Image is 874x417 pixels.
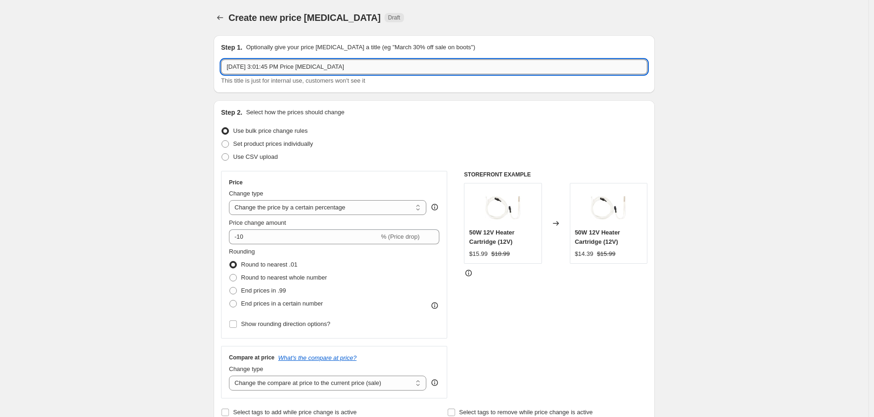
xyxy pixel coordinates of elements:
img: 50WHeaterCartridge-12VwithHeaterExtensionCableJPEG_80x.jpg [484,188,522,225]
h3: Price [229,179,242,186]
h3: Compare at price [229,354,274,361]
h2: Step 2. [221,108,242,117]
span: Set product prices individually [233,140,313,147]
h2: Step 1. [221,43,242,52]
div: $14.39 [575,249,594,259]
p: Select how the prices should change [246,108,345,117]
span: Change type [229,365,263,372]
strike: $15.99 [597,249,615,259]
strike: $18.99 [491,249,510,259]
div: help [430,202,439,212]
span: Round to nearest whole number [241,274,327,281]
button: Price change jobs [214,11,227,24]
span: Use CSV upload [233,153,278,160]
span: Show rounding direction options? [241,320,330,327]
img: 50WHeaterCartridge-12VwithHeaterExtensionCableJPEG_80x.jpg [590,188,627,225]
p: Optionally give your price [MEDICAL_DATA] a title (eg "March 30% off sale on boots") [246,43,475,52]
span: 50W 12V Heater Cartridge (12V) [575,229,620,245]
span: Round to nearest .01 [241,261,297,268]
span: % (Price drop) [381,233,419,240]
div: help [430,378,439,387]
span: Create new price [MEDICAL_DATA] [228,13,381,23]
span: Rounding [229,248,255,255]
span: Select tags to add while price change is active [233,409,357,416]
span: End prices in .99 [241,287,286,294]
span: Select tags to remove while price change is active [459,409,593,416]
h6: STOREFRONT EXAMPLE [464,171,647,178]
span: Use bulk price change rules [233,127,307,134]
button: What's the compare at price? [278,354,357,361]
input: -15 [229,229,379,244]
span: End prices in a certain number [241,300,323,307]
div: $15.99 [469,249,488,259]
span: Change type [229,190,263,197]
input: 30% off holiday sale [221,59,647,74]
span: Draft [388,14,400,21]
span: This title is just for internal use, customers won't see it [221,77,365,84]
span: Price change amount [229,219,286,226]
span: 50W 12V Heater Cartridge (12V) [469,229,515,245]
